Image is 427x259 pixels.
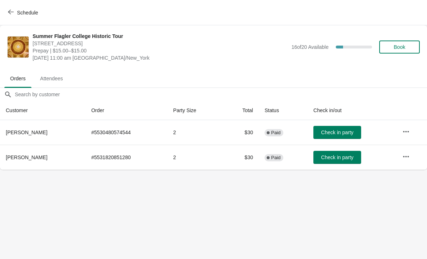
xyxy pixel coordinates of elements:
[223,101,259,120] th: Total
[4,72,31,85] span: Orders
[271,130,280,136] span: Paid
[394,44,405,50] span: Book
[33,47,288,54] span: Prepay | $15.00–$15.00
[308,101,397,120] th: Check in/out
[321,154,353,160] span: Check in party
[85,101,167,120] th: Order
[85,145,167,170] td: # 5531820851280
[223,145,259,170] td: $30
[379,41,420,54] button: Book
[6,129,47,135] span: [PERSON_NAME]
[168,145,223,170] td: 2
[313,151,361,164] button: Check in party
[33,40,288,47] span: [STREET_ADDRESS]
[8,37,29,58] img: Summer Flagler College Historic Tour
[33,54,288,61] span: [DATE] 11:00 am [GEOGRAPHIC_DATA]/New_York
[168,120,223,145] td: 2
[4,6,44,19] button: Schedule
[14,88,427,101] input: Search by customer
[85,120,167,145] td: # 5530480574544
[321,129,353,135] span: Check in party
[17,10,38,16] span: Schedule
[259,101,308,120] th: Status
[168,101,223,120] th: Party Size
[271,155,280,161] span: Paid
[223,120,259,145] td: $30
[34,72,69,85] span: Attendees
[6,154,47,160] span: [PERSON_NAME]
[33,33,288,40] span: Summer Flagler College Historic Tour
[313,126,361,139] button: Check in party
[291,44,329,50] span: 16 of 20 Available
